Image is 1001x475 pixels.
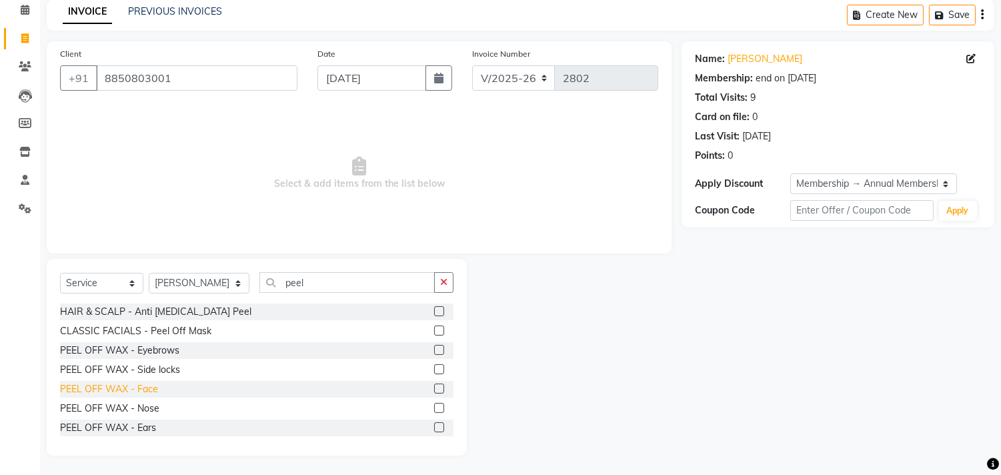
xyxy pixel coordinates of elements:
div: PEEL OFF WAX - Eyebrows [60,344,179,358]
div: PEEL OFF WAX - Side locks [60,363,180,377]
div: CLASSIC FACIALS - Peel Off Mask [60,324,211,338]
div: 0 [728,149,733,163]
button: Create New [847,5,924,25]
div: 0 [752,110,758,124]
div: end on [DATE] [756,71,816,85]
input: Search or Scan [259,272,435,293]
button: +91 [60,65,97,91]
div: PEEL OFF WAX - Ears [60,421,156,435]
a: PREVIOUS INVOICES [128,5,222,17]
div: Name: [695,52,725,66]
div: PEEL OFF WAX - Nose [60,402,159,416]
div: Total Visits: [695,91,748,105]
div: Points: [695,149,725,163]
a: [PERSON_NAME] [728,52,802,66]
label: Date [317,48,335,60]
span: Select & add items from the list below [60,107,658,240]
label: Client [60,48,81,60]
button: Save [929,5,976,25]
input: Search by Name/Mobile/Email/Code [96,65,297,91]
div: [DATE] [742,129,771,143]
button: Apply [939,201,977,221]
div: Last Visit: [695,129,740,143]
input: Enter Offer / Coupon Code [790,200,933,221]
label: Invoice Number [472,48,530,60]
div: Coupon Code [695,203,790,217]
div: 9 [750,91,756,105]
div: PEEL OFF WAX - Face [60,382,158,396]
div: Membership: [695,71,753,85]
div: Card on file: [695,110,750,124]
div: Apply Discount [695,177,790,191]
div: HAIR & SCALP - Anti [MEDICAL_DATA] Peel [60,305,251,319]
